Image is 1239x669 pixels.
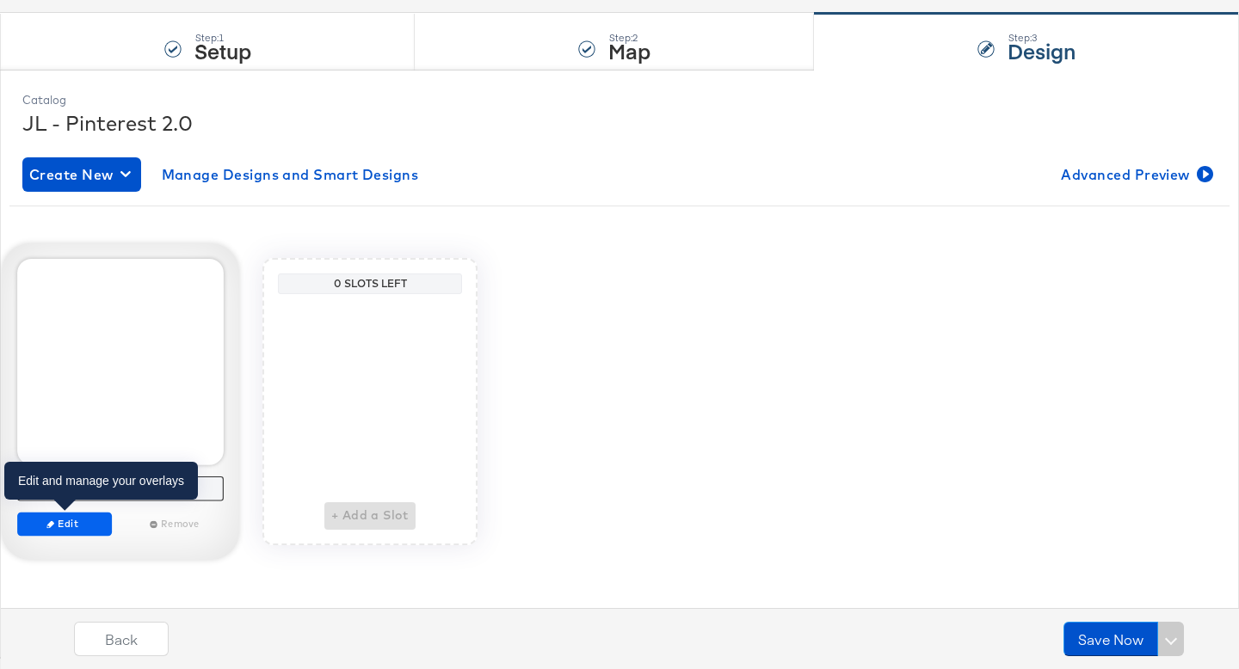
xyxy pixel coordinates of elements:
[29,163,134,187] span: Create New
[22,157,141,192] button: Create New
[1008,36,1076,64] strong: Design
[22,108,1217,138] div: JL - Pinterest 2.0
[74,622,169,656] button: Back
[1008,32,1076,44] div: Step: 3
[608,36,650,64] strong: Map
[194,32,251,44] div: Step: 1
[1054,157,1217,192] button: Advanced Preview
[194,36,251,64] strong: Setup
[17,512,112,536] button: Edit
[155,157,426,192] button: Manage Designs and Smart Designs
[22,92,1217,108] div: Catalog
[22,481,219,496] div: JL - Pin - Summer Sale
[25,517,104,530] span: Edit
[162,163,419,187] span: Manage Designs and Smart Designs
[1061,163,1210,187] span: Advanced Preview
[608,32,650,44] div: Step: 2
[1063,622,1158,656] button: Save Now
[282,277,458,291] div: 0 Slots Left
